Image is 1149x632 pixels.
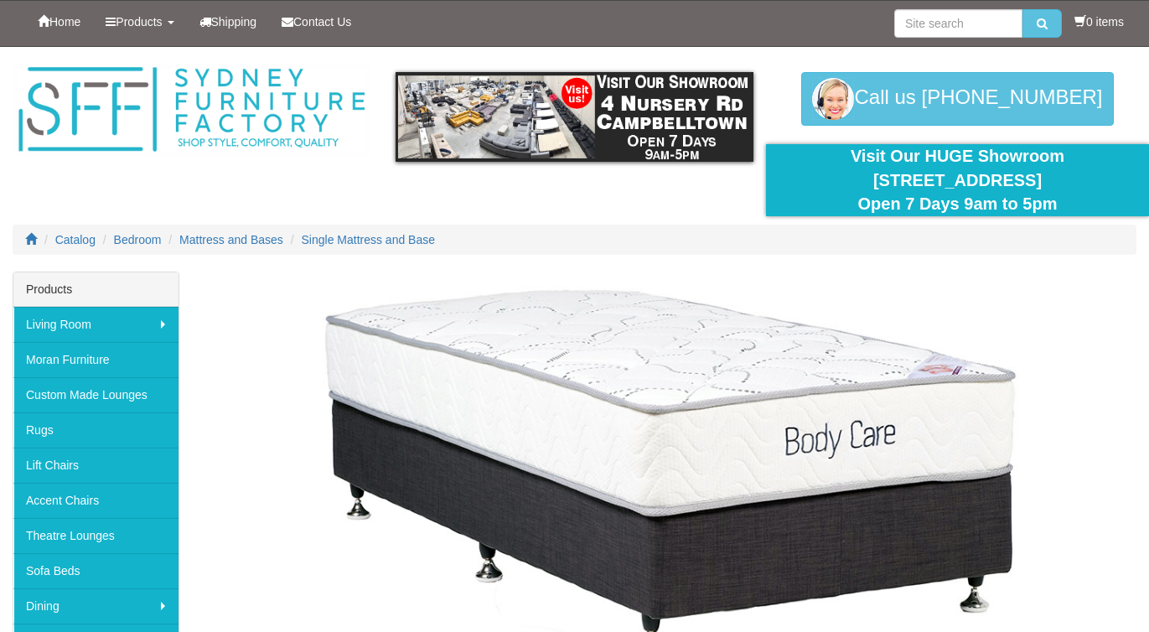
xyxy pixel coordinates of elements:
[179,233,283,246] a: Mattress and Bases
[116,15,162,28] span: Products
[894,9,1022,38] input: Site search
[779,144,1136,216] div: Visit Our HUGE Showroom [STREET_ADDRESS] Open 7 Days 9am to 5pm
[13,307,179,342] a: Living Room
[93,1,186,43] a: Products
[269,1,364,43] a: Contact Us
[13,64,370,156] img: Sydney Furniture Factory
[13,272,179,307] div: Products
[13,518,179,553] a: Theatre Lounges
[13,483,179,518] a: Accent Chairs
[49,15,80,28] span: Home
[13,412,179,448] a: Rugs
[13,448,179,483] a: Lift Chairs
[55,233,96,246] a: Catalog
[114,233,162,246] a: Bedroom
[13,377,179,412] a: Custom Made Lounges
[187,1,270,43] a: Shipping
[25,1,93,43] a: Home
[211,15,257,28] span: Shipping
[13,588,179,624] a: Dining
[1074,13,1124,30] li: 0 items
[13,553,179,588] a: Sofa Beds
[13,342,179,377] a: Moran Furniture
[293,15,351,28] span: Contact Us
[396,72,753,162] img: showroom.gif
[302,233,436,246] a: Single Mattress and Base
